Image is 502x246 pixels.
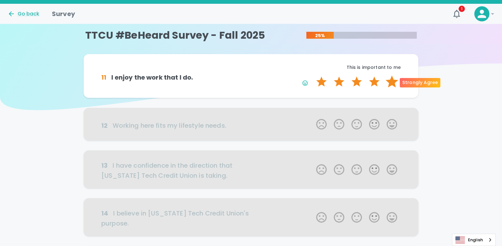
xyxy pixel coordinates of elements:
[452,234,496,246] aside: Language selected: English
[52,9,75,19] h1: Survey
[400,78,440,87] div: Strongly Agree
[251,64,401,70] p: This is important to me
[306,32,334,39] p: 25%
[452,234,496,246] div: Language
[449,6,464,21] button: 1
[85,29,265,42] h4: TTCU #BeHeard Survey - Fall 2025
[8,10,39,18] button: Go back
[452,234,495,246] a: English
[101,72,251,82] h6: I enjoy the work that I do.
[459,6,465,12] span: 1
[101,72,106,82] div: 11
